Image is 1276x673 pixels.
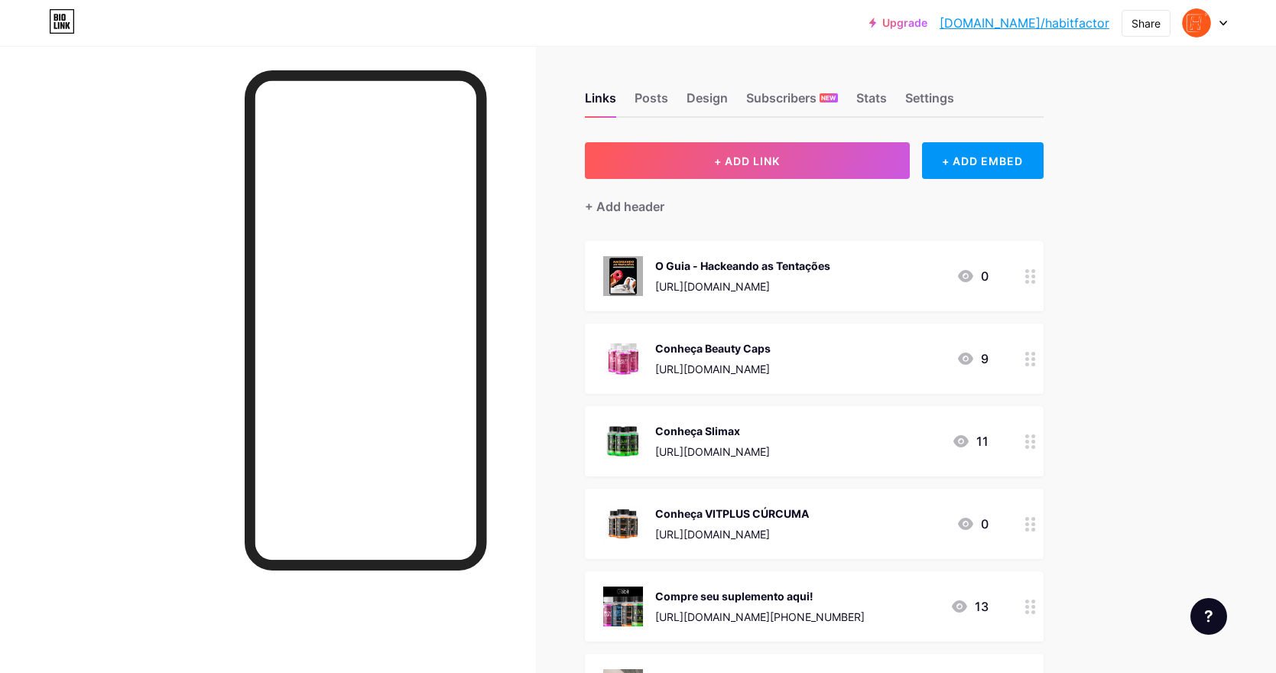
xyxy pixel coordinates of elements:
img: habitfactor [1182,8,1211,37]
div: + ADD EMBED [922,142,1044,179]
div: [URL][DOMAIN_NAME] [655,361,771,377]
span: NEW [821,93,836,102]
div: [URL][DOMAIN_NAME] [655,444,770,460]
div: Compre seu suplemento aqui! [655,588,865,604]
a: Upgrade [869,17,927,29]
div: Share [1132,15,1161,31]
div: Links [585,89,616,116]
a: [DOMAIN_NAME]/habitfactor [940,14,1109,32]
div: Design [687,89,728,116]
img: O Guia - Hackeando as Tentações [603,256,643,296]
div: Posts [635,89,668,116]
div: 0 [956,515,989,533]
div: 13 [950,597,989,616]
img: Conheça Beauty Caps [603,339,643,379]
div: Conheça Slimax [655,423,770,439]
button: + ADD LINK [585,142,910,179]
div: 11 [952,432,989,450]
div: + Add header [585,197,664,216]
div: Subscribers [746,89,838,116]
div: [URL][DOMAIN_NAME][PHONE_NUMBER] [655,609,865,625]
div: Stats [856,89,887,116]
div: O Guia - Hackeando as Tentações [655,258,830,274]
div: 9 [956,350,989,368]
div: Settings [905,89,954,116]
div: Conheça Beauty Caps [655,340,771,356]
span: + ADD LINK [714,154,780,167]
img: Conheça Slimax [603,421,643,461]
img: Conheça VITPLUS CÚRCUMA [603,504,643,544]
div: Conheça VITPLUS CÚRCUMA [655,506,809,522]
div: [URL][DOMAIN_NAME] [655,526,809,542]
img: Compre seu suplemento aqui! [603,587,643,626]
div: 0 [956,267,989,285]
div: [URL][DOMAIN_NAME] [655,278,830,294]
